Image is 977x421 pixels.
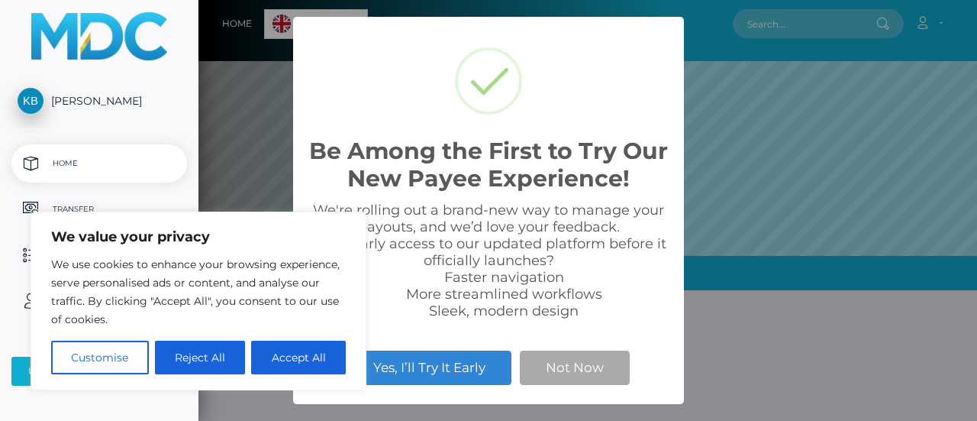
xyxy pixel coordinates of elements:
p: History [18,244,181,267]
p: User Profile [18,290,181,313]
li: More streamlined workflows [339,286,669,303]
p: Home [18,152,181,175]
img: MassPay [31,12,167,60]
button: User Agreements [11,357,187,386]
li: Sleek, modern design [339,303,669,319]
p: We use cookies to enhance your browsing experience, serve personalised ads or content, and analys... [51,255,346,329]
div: User Agreements [28,365,153,377]
h2: Be Among the First to Try Our New Payee Experience! [308,138,669,193]
p: Transfer [18,198,181,221]
div: We value your privacy [31,212,366,390]
button: Not Now [520,351,630,384]
li: Faster navigation [339,269,669,286]
button: Yes, I’ll Try It Early [347,351,511,384]
button: Accept All [251,341,346,374]
button: Customise [51,341,149,374]
div: We're rolling out a brand-new way to manage your payouts, and we’d love your feedback. Want early... [308,202,669,319]
p: We value your privacy [51,228,346,246]
span: [PERSON_NAME] [11,94,187,108]
button: Reject All [155,341,246,374]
